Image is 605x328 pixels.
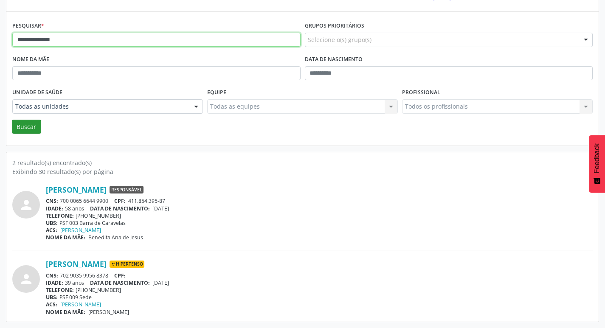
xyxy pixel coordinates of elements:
[46,259,107,269] a: [PERSON_NAME]
[46,212,593,219] div: [PHONE_NUMBER]
[12,167,593,176] div: Exibindo 30 resultado(s) por página
[46,308,85,316] span: NOME DA MÃE:
[46,197,593,205] div: 700 0065 6644 9900
[402,86,440,99] label: Profissional
[128,272,132,279] span: --
[46,205,593,212] div: 58 anos
[46,185,107,194] a: [PERSON_NAME]
[152,279,169,286] span: [DATE]
[128,197,165,205] span: 411.854.395-87
[46,272,58,279] span: CNS:
[593,143,601,173] span: Feedback
[60,227,101,234] a: [PERSON_NAME]
[46,294,593,301] div: PSF 009 Sede
[12,20,44,33] label: Pesquisar
[12,158,593,167] div: 2 resultado(s) encontrado(s)
[90,279,150,286] span: DATA DE NASCIMENTO:
[46,286,74,294] span: TELEFONE:
[46,227,57,234] span: ACS:
[110,261,144,268] span: Hipertenso
[46,219,58,227] span: UBS:
[15,102,186,111] span: Todas as unidades
[46,219,593,227] div: PSF 003 Barra de Caravelas
[46,205,63,212] span: IDADE:
[46,212,74,219] span: TELEFONE:
[589,135,605,193] button: Feedback - Mostrar pesquisa
[114,197,126,205] span: CPF:
[308,35,371,44] span: Selecione o(s) grupo(s)
[46,272,593,279] div: 702 9035 9956 8378
[46,301,57,308] span: ACS:
[46,197,58,205] span: CNS:
[110,186,144,193] span: Responsável
[152,205,169,212] span: [DATE]
[19,197,34,213] i: person
[46,294,58,301] span: UBS:
[90,205,150,212] span: DATA DE NASCIMENTO:
[12,86,62,99] label: Unidade de saúde
[88,234,143,241] span: Benedita Ana de Jesus
[46,286,593,294] div: [PHONE_NUMBER]
[12,53,49,66] label: Nome da mãe
[60,301,101,308] a: [PERSON_NAME]
[305,20,364,33] label: Grupos prioritários
[114,272,126,279] span: CPF:
[46,279,63,286] span: IDADE:
[207,86,226,99] label: Equipe
[305,53,363,66] label: Data de nascimento
[46,279,593,286] div: 39 anos
[46,234,85,241] span: NOME DA MÃE:
[19,272,34,287] i: person
[12,120,41,134] button: Buscar
[88,308,129,316] span: [PERSON_NAME]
